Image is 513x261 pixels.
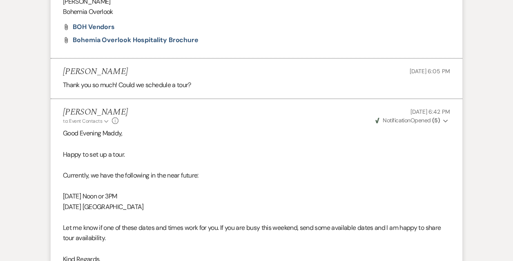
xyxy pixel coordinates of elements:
a: BOH Vendors [73,24,115,30]
h5: [PERSON_NAME] [63,107,128,117]
span: [DATE] 6:42 PM [410,108,450,115]
span: Bohemia Overlook [63,7,113,16]
p: Happy to set up a tour. [63,149,450,160]
span: Notification [383,117,410,124]
div: Thank you so much! Could we schedule a tour? [63,80,450,90]
a: Bohemia Overlook Hospitality Brochure [73,37,199,43]
p: Good Evening Maddy, [63,128,450,139]
p: [DATE] [GEOGRAPHIC_DATA] [63,202,450,212]
strong: ( 5 ) [432,117,440,124]
button: NotificationOpened (5) [374,116,450,125]
span: Opened [375,117,440,124]
p: Let me know if one of these dates and times work for you. If you are busy this weekend, send some... [63,223,450,243]
span: to: Event Contacts [63,118,102,124]
p: Currently, we have the following in the near future: [63,170,450,181]
span: [DATE] 6:05 PM [410,67,450,75]
h5: [PERSON_NAME] [63,67,128,77]
span: BOH Vendors [73,22,115,31]
p: [DATE] Noon or 3PM [63,191,450,202]
span: Bohemia Overlook Hospitality Brochure [73,36,199,44]
button: to: Event Contacts [63,117,110,125]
